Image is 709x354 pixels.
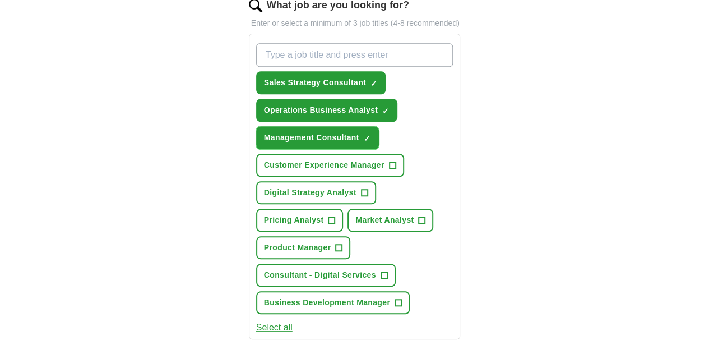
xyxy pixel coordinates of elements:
[256,43,453,67] input: Type a job title and press enter
[355,214,414,226] span: Market Analyst
[256,126,379,149] button: Management Consultant✓
[264,269,376,281] span: Consultant - Digital Services
[249,17,461,29] p: Enter or select a minimum of 3 job titles (4-8 recommended)
[347,209,433,232] button: Market Analyst
[264,77,366,89] span: Sales Strategy Consultant
[256,321,293,334] button: Select all
[256,291,410,314] button: Business Development Manager
[256,236,351,259] button: Product Manager
[256,264,396,287] button: Consultant - Digital Services
[264,104,378,116] span: Operations Business Analyst
[264,214,324,226] span: Pricing Analyst
[256,71,386,94] button: Sales Strategy Consultant✓
[382,107,389,116] span: ✓
[264,242,331,254] span: Product Manager
[264,132,359,144] span: Management Consultant
[264,159,384,171] span: Customer Experience Manager
[256,209,344,232] button: Pricing Analyst
[264,187,356,199] span: Digital Strategy Analyst
[256,99,397,122] button: Operations Business Analyst✓
[256,181,376,204] button: Digital Strategy Analyst
[264,297,390,309] span: Business Development Manager
[364,134,370,143] span: ✓
[370,79,377,88] span: ✓
[256,154,404,177] button: Customer Experience Manager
